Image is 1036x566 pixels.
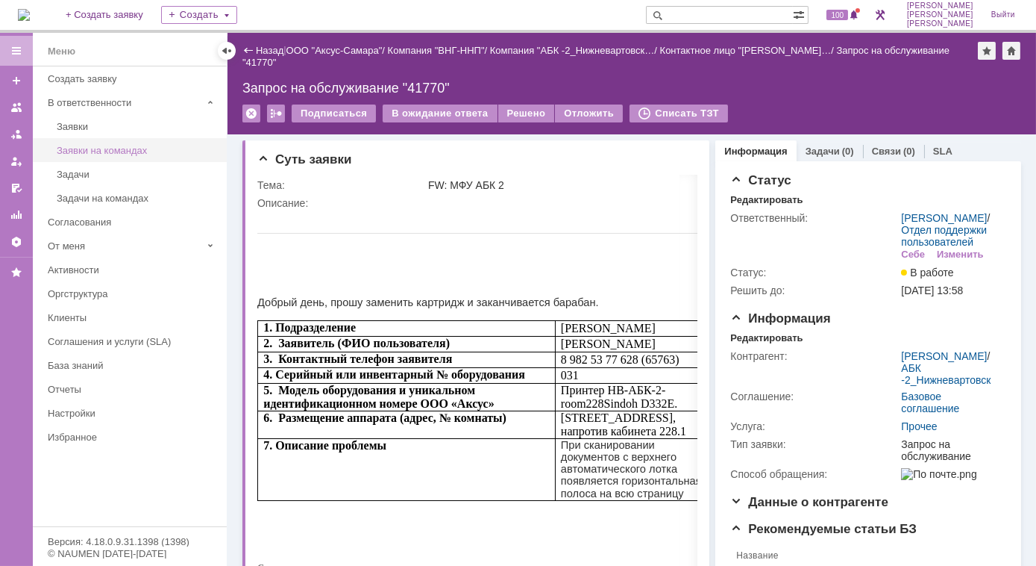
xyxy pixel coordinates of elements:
[4,230,28,254] a: Настройки
[283,44,286,55] div: |
[329,188,347,201] span: 228
[51,115,224,138] a: Заявки
[490,45,655,56] a: Компания "АБК -2_Нижневартовск…
[901,350,987,362] a: [PERSON_NAME]
[161,6,237,24] div: Создать
[730,194,803,206] div: Редактировать
[6,112,98,125] span: 1. Подразделение
[57,145,218,156] div: Заявки на командах
[730,438,898,450] div: Тип заявки:
[842,146,854,157] div: (0)
[42,282,224,305] a: Оргструктура
[42,67,224,90] a: Создать заявку
[312,404,348,414] span: Kibardina
[48,336,218,347] div: Соглашения и услуги (SLA)
[48,312,218,323] div: Клиенты
[826,10,848,20] span: 100
[901,420,937,432] a: Прочее
[901,212,987,224] a: [PERSON_NAME]
[901,284,963,296] span: [DATE] 13:58
[57,193,218,204] div: Задачи на командах
[356,404,367,414] span: ipc
[490,45,660,56] div: /
[730,332,803,344] div: Редактировать
[872,146,901,157] a: Связи
[903,146,915,157] div: (0)
[410,188,418,201] span: E
[48,384,218,395] div: Отчеты
[370,404,380,414] span: oil
[304,202,429,228] span: [STREET_ADDRESS], напротив кабинета 228.1
[286,45,388,56] div: /
[730,468,898,480] div: Способ обращения:
[242,81,1021,96] div: Запрос на обслуживание "41770"
[57,169,218,180] div: Задачи
[286,45,383,56] a: ООО "Аксус-Самара"
[730,267,898,279] div: Статус:
[6,159,268,172] span: 4. Серийный или инвентарный № оборудования
[48,549,212,559] div: © NAUMEN [DATE]-[DATE]
[239,404,310,414] span: [PERSON_NAME]
[267,105,285,122] div: Работа с массовостью
[417,188,420,201] span: .
[4,149,28,173] a: Мои заявки
[730,391,898,402] div: Соглашение:
[348,404,356,414] span: @
[730,522,917,536] span: Рекомендуемые статьи БЗ
[242,45,949,68] div: Запрос на обслуживание "41770"
[806,146,840,157] a: Задачи
[730,495,888,509] span: Данные о контрагенте
[48,217,218,228] div: Согласования
[51,139,224,162] a: Заявки на командах
[907,1,973,10] span: [PERSON_NAME]
[48,432,201,443] div: Избранное
[48,537,212,547] div: Версия: 4.18.0.9.31.1398 (1398)
[304,175,408,187] span: Принтер НВ-АБК-2-
[257,197,722,209] div: Описание:
[6,202,249,215] span: 6. Размещение аппарата (адрес, № комнаты)
[158,404,236,414] span: [PHONE_NUMBER]
[242,105,260,122] div: Удалить
[42,378,224,401] a: Отчеты
[4,69,28,93] a: Создать заявку
[937,249,984,261] div: Изменить
[42,306,224,329] a: Клиенты
[730,212,898,224] div: Ответственный:
[310,404,312,414] span: .
[901,267,953,279] span: В работе
[18,9,30,21] a: Перейти на домашнюю страницу
[51,187,224,210] a: Задачи на командах
[42,354,224,377] a: База знаний
[871,6,889,24] a: Перейти в интерфейс администратора
[239,402,389,414] a: [PERSON_NAME].Kibardina@ipc-oil.ru
[42,258,224,282] a: Активности
[48,97,201,108] div: В ответственности
[51,163,224,186] a: Задачи
[304,128,398,141] span: [PERSON_NAME]
[730,311,830,326] span: Информация
[388,45,485,56] a: Компания "ВНГ-ННП"
[730,350,898,362] div: Контрагент:
[48,288,218,299] div: Оргструктура
[730,173,791,187] span: Статус
[907,19,973,28] span: [PERSON_NAME]
[382,404,389,414] span: ru
[48,43,75,60] div: Меню
[901,249,925,261] div: Себе
[4,176,28,200] a: Мои согласования
[57,121,218,132] div: Заявки
[1002,42,1020,60] div: Сделать домашней страницей
[304,144,422,157] span: 8 982 53 77 628 (65763)
[901,362,991,386] a: АБК -2_Нижневартовск
[18,9,30,21] img: logo
[907,10,973,19] span: [PERSON_NAME]
[6,230,129,243] span: 7. Описание проблемы
[48,408,218,419] div: Настройки
[901,224,987,248] a: Отдел поддержки пользователей
[388,45,490,56] div: /
[6,128,192,140] span: 2. Заявитель (ФИО пользователя)
[933,146,952,157] a: SLA
[428,179,719,191] div: FW: МФУ АБК 2
[978,42,996,60] div: Добавить в избранное
[724,146,787,157] a: Информация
